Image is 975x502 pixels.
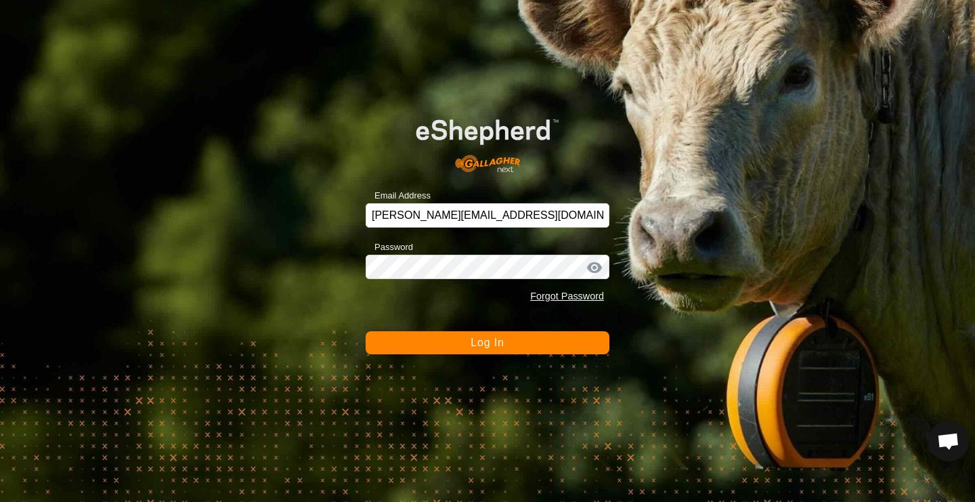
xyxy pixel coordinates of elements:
[366,331,609,354] button: Log In
[530,291,604,301] a: Forgot Password
[928,421,969,461] a: Open chat
[390,99,585,182] img: E-shepherd Logo
[471,337,504,348] span: Log In
[366,203,609,228] input: Email Address
[366,240,413,254] label: Password
[366,189,431,203] label: Email Address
